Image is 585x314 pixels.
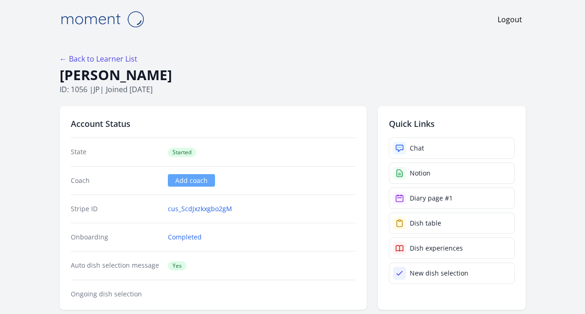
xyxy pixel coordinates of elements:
a: Dish experiences [389,238,515,259]
dt: State [71,147,161,157]
span: jp [93,84,100,94]
div: Notion [410,169,431,178]
dt: Coach [71,176,161,185]
dt: Ongoing dish selection [71,289,161,299]
h1: [PERSON_NAME] [60,66,526,84]
dt: Stripe ID [71,204,161,214]
a: ← Back to Learner List [60,54,137,64]
a: Diary page #1 [389,188,515,209]
span: Started [168,148,196,157]
img: Moment [56,7,148,31]
span: Yes [168,261,186,270]
a: Notion [389,163,515,184]
a: Logout [498,14,522,25]
a: cus_ScdJxzkxgbo2gM [168,204,232,214]
dt: Onboarding [71,232,161,242]
a: New dish selection [389,263,515,284]
a: Chat [389,138,515,159]
h2: Quick Links [389,117,515,130]
a: Completed [168,232,202,242]
div: Chat [410,144,424,153]
h2: Account Status [71,117,356,130]
a: Dish table [389,213,515,234]
p: ID: 1056 | | Joined [DATE] [60,84,526,95]
div: Dish experiences [410,244,463,253]
div: New dish selection [410,269,468,278]
a: Add coach [168,174,215,187]
div: Dish table [410,219,441,228]
dt: Auto dish selection message [71,261,161,270]
div: Diary page #1 [410,194,453,203]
